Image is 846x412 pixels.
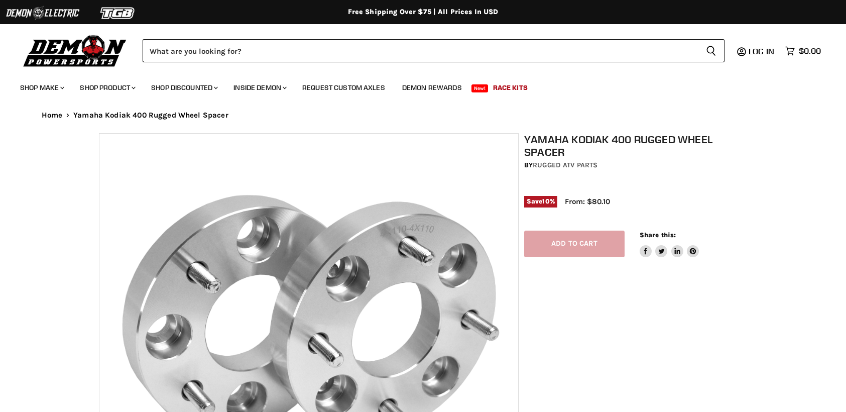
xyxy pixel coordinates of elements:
aside: Share this: [640,231,699,257]
div: by [524,160,753,171]
a: Shop Product [72,77,142,98]
span: $0.00 [799,46,821,56]
a: Request Custom Axles [295,77,393,98]
input: Search [143,39,698,62]
span: 10 [542,197,549,205]
a: $0.00 [780,44,826,58]
img: Demon Powersports [20,33,130,68]
ul: Main menu [13,73,818,98]
a: Inside Demon [226,77,293,98]
img: TGB Logo 2 [80,4,156,23]
nav: Breadcrumbs [22,111,825,120]
a: Race Kits [486,77,535,98]
h1: Yamaha Kodiak 400 Rugged Wheel Spacer [524,133,753,158]
a: Home [42,111,63,120]
a: Rugged ATV Parts [533,161,597,169]
span: From: $80.10 [565,197,610,206]
a: Demon Rewards [395,77,469,98]
img: Demon Electric Logo 2 [5,4,80,23]
span: Log in [749,46,774,56]
a: Shop Discounted [144,77,224,98]
button: Search [698,39,724,62]
span: New! [471,84,489,92]
a: Shop Make [13,77,70,98]
a: Log in [744,47,780,56]
span: Share this: [640,231,676,239]
span: Save % [524,196,557,207]
span: Yamaha Kodiak 400 Rugged Wheel Spacer [73,111,228,120]
div: Free Shipping Over $75 | All Prices In USD [22,8,825,17]
form: Product [143,39,724,62]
